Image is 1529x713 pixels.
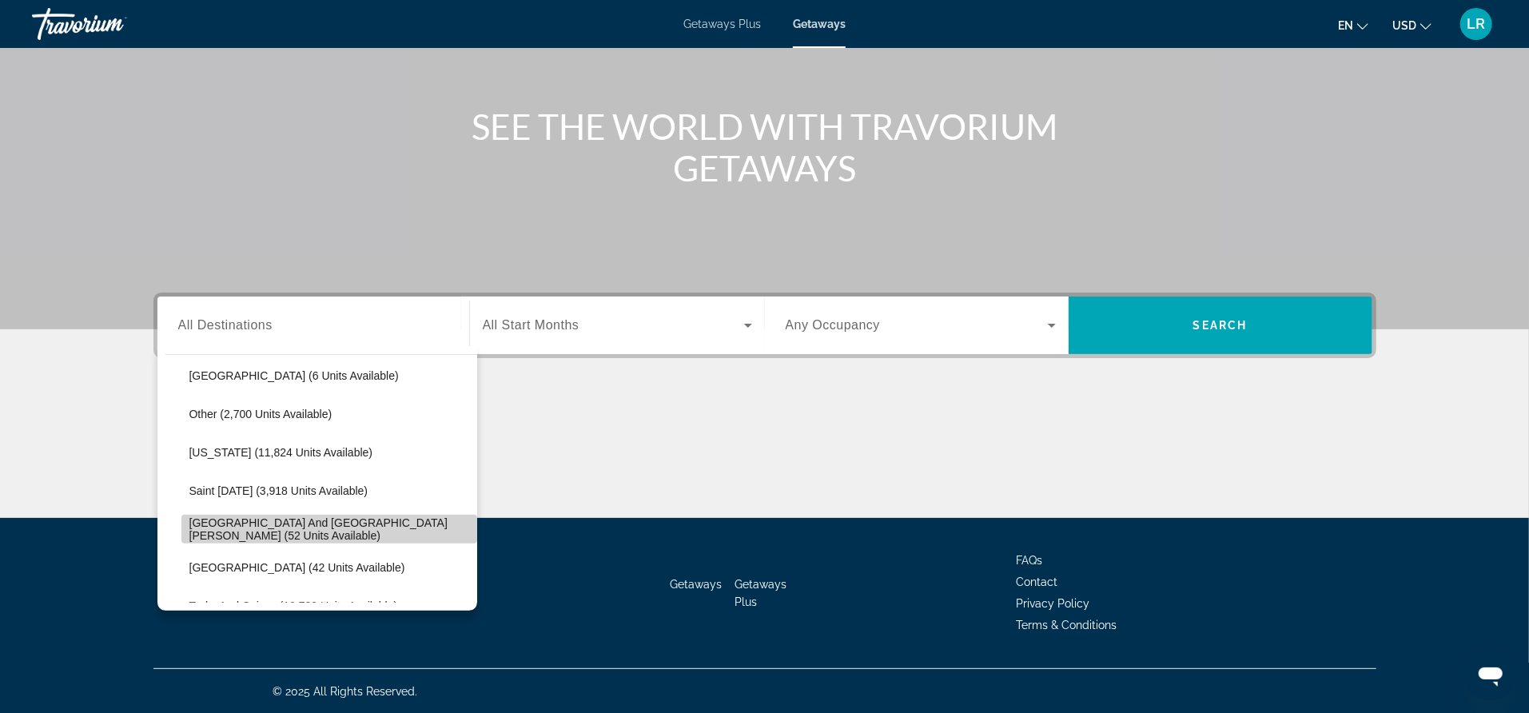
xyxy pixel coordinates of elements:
[1017,576,1058,588] a: Contact
[1455,7,1497,41] button: User Menu
[273,685,418,698] span: © 2025 All Rights Reserved.
[1467,16,1486,32] span: LR
[1017,619,1117,631] a: Terms & Conditions
[786,318,881,332] span: Any Occupancy
[465,106,1065,189] h1: SEE THE WORLD WITH TRAVORIUM GETAWAYS
[1338,19,1353,32] span: en
[793,18,846,30] a: Getaways
[181,438,477,467] button: [US_STATE] (11,824 units available)
[157,297,1372,354] div: Search widget
[181,553,477,582] button: [GEOGRAPHIC_DATA] (42 units available)
[181,592,477,620] button: Turks and Caicos (10,720 units available)
[189,561,405,574] span: [GEOGRAPHIC_DATA] (42 units available)
[181,361,477,390] button: [GEOGRAPHIC_DATA] (6 units available)
[189,446,373,459] span: [US_STATE] (11,824 units available)
[178,318,273,332] span: All Destinations
[189,484,368,497] span: Saint [DATE] (3,918 units available)
[181,515,477,544] button: [GEOGRAPHIC_DATA] and [GEOGRAPHIC_DATA][PERSON_NAME] (52 units available)
[1017,597,1090,610] a: Privacy Policy
[189,408,332,420] span: Other (2,700 units available)
[181,400,477,428] button: Other (2,700 units available)
[683,18,761,30] a: Getaways Plus
[735,578,786,608] a: Getaways Plus
[670,578,722,591] a: Getaways
[181,476,477,505] button: Saint [DATE] (3,918 units available)
[1392,19,1416,32] span: USD
[32,3,192,45] a: Travorium
[1338,14,1368,37] button: Change language
[1017,554,1043,567] a: FAQs
[483,318,579,332] span: All Start Months
[1465,649,1516,700] iframe: Button to launch messaging window
[1193,319,1248,332] span: Search
[189,369,399,382] span: [GEOGRAPHIC_DATA] (6 units available)
[1069,297,1372,354] button: Search
[189,516,469,542] span: [GEOGRAPHIC_DATA] and [GEOGRAPHIC_DATA][PERSON_NAME] (52 units available)
[189,599,398,612] span: Turks and Caicos (10,720 units available)
[1392,14,1431,37] button: Change currency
